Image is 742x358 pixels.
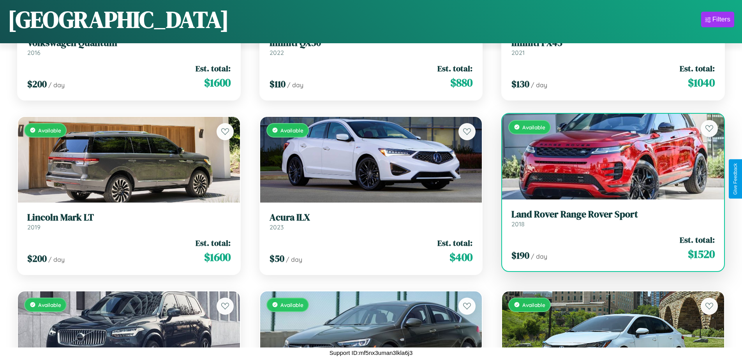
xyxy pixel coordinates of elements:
[280,302,303,308] span: Available
[511,37,715,56] a: Infiniti FX452021
[522,302,545,308] span: Available
[204,249,231,265] span: $ 1600
[27,37,231,49] h3: Volkswagen Quantum
[27,37,231,56] a: Volkswagen Quantum2016
[270,78,286,90] span: $ 110
[450,75,472,90] span: $ 880
[204,75,231,90] span: $ 1600
[270,252,284,265] span: $ 50
[680,234,715,245] span: Est. total:
[48,81,65,89] span: / day
[280,127,303,134] span: Available
[531,252,547,260] span: / day
[270,223,284,231] span: 2023
[511,209,715,220] h3: Land Rover Range Rover Sport
[38,127,61,134] span: Available
[27,212,231,223] h3: Lincoln Mark LT
[511,49,525,56] span: 2021
[733,163,738,195] div: Give Feedback
[270,212,473,223] h3: Acura ILX
[38,302,61,308] span: Available
[437,237,472,249] span: Est. total:
[287,81,303,89] span: / day
[270,37,473,49] h3: Infiniti QX50
[701,12,734,27] button: Filters
[270,212,473,231] a: Acura ILX2023
[270,49,284,56] span: 2022
[531,81,547,89] span: / day
[511,37,715,49] h3: Infiniti FX45
[449,249,472,265] span: $ 400
[27,49,41,56] span: 2016
[196,237,231,249] span: Est. total:
[680,63,715,74] span: Est. total:
[437,63,472,74] span: Est. total:
[712,16,730,23] div: Filters
[27,252,47,265] span: $ 200
[8,4,229,35] h1: [GEOGRAPHIC_DATA]
[511,78,529,90] span: $ 130
[27,78,47,90] span: $ 200
[286,256,302,263] span: / day
[270,37,473,56] a: Infiniti QX502022
[27,223,41,231] span: 2019
[688,75,715,90] span: $ 1040
[522,124,545,131] span: Available
[688,246,715,262] span: $ 1520
[511,209,715,228] a: Land Rover Range Rover Sport2018
[511,249,529,262] span: $ 190
[511,220,525,228] span: 2018
[48,256,65,263] span: / day
[27,212,231,231] a: Lincoln Mark LT2019
[330,347,412,358] p: Support ID: mf5nx3uman3lkla6j3
[196,63,231,74] span: Est. total:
